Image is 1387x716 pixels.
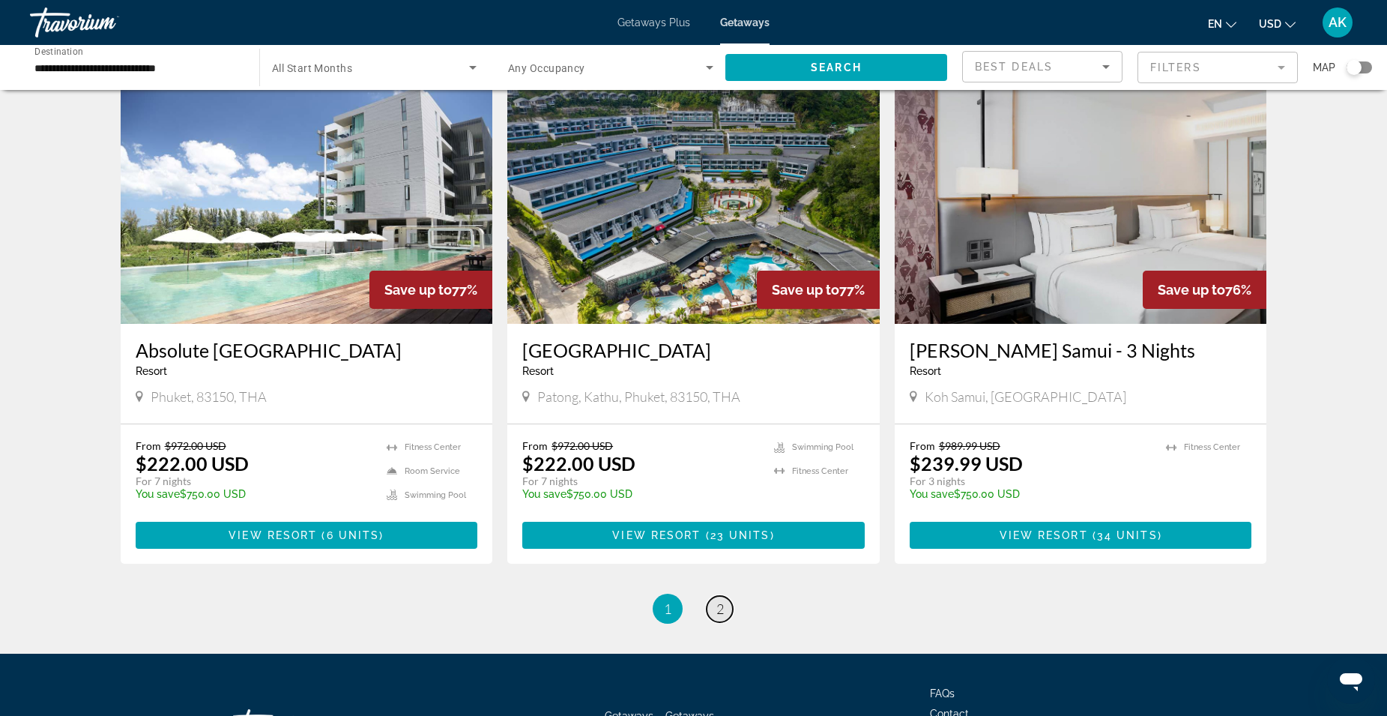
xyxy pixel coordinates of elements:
nav: Pagination [121,594,1267,624]
span: Map [1313,57,1335,78]
img: S062I01X.jpg [895,84,1267,324]
img: ii_twn1.jpg [121,84,493,324]
a: [PERSON_NAME] Samui - 3 Nights [910,339,1252,361]
button: View Resort(23 units) [522,522,865,549]
span: Any Occupancy [508,62,585,74]
button: Filter [1137,51,1298,84]
p: $750.00 USD [910,488,1152,500]
span: Phuket, 83150, THA [151,388,267,405]
button: User Menu [1318,7,1357,38]
a: FAQs [930,688,955,700]
span: 1 [664,601,671,617]
span: Swimming Pool [792,442,853,452]
span: Best Deals [975,61,1053,73]
span: $972.00 USD [165,439,226,452]
span: Swimming Pool [405,490,466,500]
span: Save up to [384,282,452,298]
div: 77% [757,271,880,309]
span: AK [1329,15,1347,30]
span: 6 units [327,529,380,541]
span: $989.99 USD [939,439,1000,452]
span: Resort [136,365,167,377]
img: ii_pbi1.jpg [507,84,880,324]
mat-select: Sort by [975,58,1110,76]
span: All Start Months [272,62,352,74]
a: Getaways Plus [617,16,690,28]
p: $222.00 USD [136,452,249,475]
span: Fitness Center [792,466,848,476]
p: $750.00 USD [136,488,372,500]
button: View Resort(6 units) [136,522,478,549]
button: Change currency [1259,13,1296,34]
span: Search [811,61,862,73]
span: Fitness Center [1184,442,1240,452]
div: 76% [1143,271,1266,309]
p: $222.00 USD [522,452,635,475]
span: 23 units [710,529,770,541]
span: Destination [34,46,83,56]
span: USD [1259,18,1281,30]
span: Patong, Kathu, Phuket, 83150, THA [537,388,740,405]
span: From [910,439,935,452]
span: Save up to [772,282,839,298]
span: You save [910,488,954,500]
span: en [1208,18,1222,30]
p: For 7 nights [136,475,372,488]
span: ( ) [317,529,384,541]
p: $239.99 USD [910,452,1023,475]
span: From [522,439,548,452]
span: 34 units [1097,529,1158,541]
span: ( ) [701,529,774,541]
p: $750.00 USD [522,488,759,500]
button: Change language [1208,13,1236,34]
span: Resort [910,365,941,377]
span: Room Service [405,466,460,476]
p: For 7 nights [522,475,759,488]
span: Save up to [1158,282,1225,298]
span: ( ) [1088,529,1162,541]
a: Absolute [GEOGRAPHIC_DATA] [136,339,478,361]
p: For 3 nights [910,475,1152,488]
span: Koh Samui, [GEOGRAPHIC_DATA] [925,388,1126,405]
span: Fitness Center [405,442,461,452]
span: You save [522,488,566,500]
span: View Resort [1000,529,1088,541]
a: Getaways [720,16,770,28]
span: $972.00 USD [552,439,613,452]
a: Travorium [30,3,180,42]
button: View Resort(34 units) [910,522,1252,549]
button: Search [725,54,947,81]
span: View Resort [612,529,701,541]
span: View Resort [229,529,317,541]
a: [GEOGRAPHIC_DATA] [522,339,865,361]
span: Resort [522,365,554,377]
span: You save [136,488,180,500]
iframe: Кнопка запуска окна обмена сообщениями [1327,656,1375,704]
div: 77% [369,271,492,309]
span: 2 [716,601,724,617]
span: From [136,439,161,452]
